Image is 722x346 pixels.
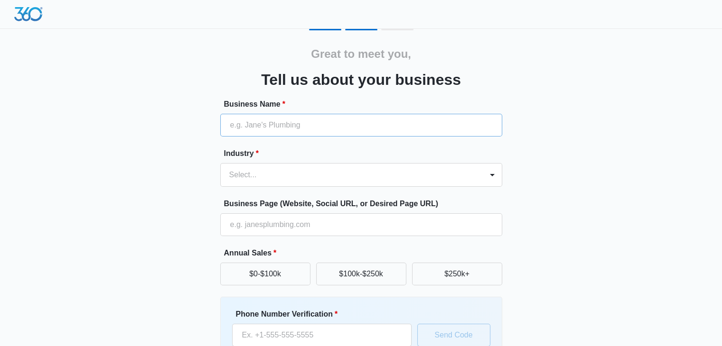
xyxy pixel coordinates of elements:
button: $0-$100k [220,263,310,285]
label: Industry [224,148,506,159]
button: $100k-$250k [316,263,406,285]
input: e.g. janesplumbing.com [220,213,502,236]
button: $250k+ [412,263,502,285]
input: e.g. Jane's Plumbing [220,114,502,137]
label: Phone Number Verification [236,309,415,320]
h3: Tell us about your business [261,68,461,91]
label: Business Page (Website, Social URL, or Desired Page URL) [224,198,506,209]
h2: Great to meet you, [311,46,411,63]
label: Business Name [224,99,506,110]
label: Annual Sales [224,247,506,259]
